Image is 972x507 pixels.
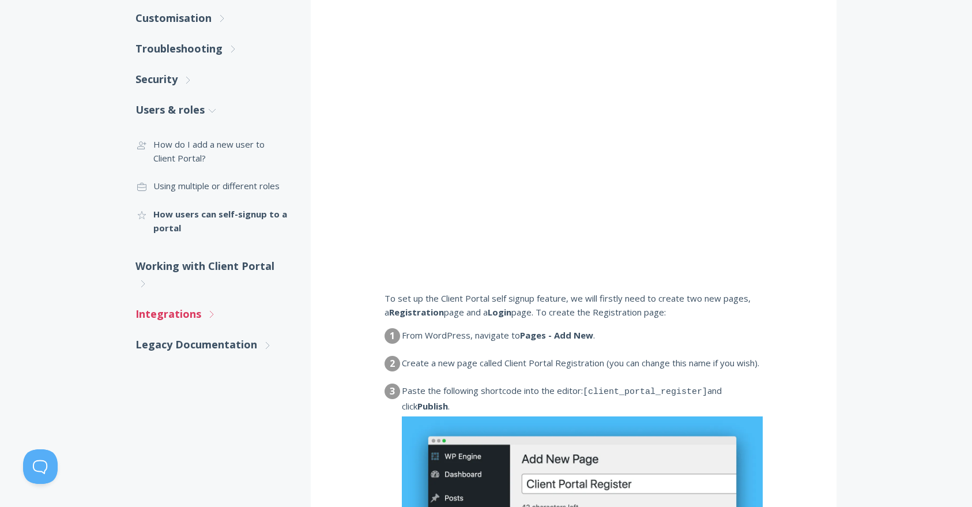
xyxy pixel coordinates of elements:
[44,68,103,76] div: Domain Overview
[135,95,288,125] a: Users & roles
[23,449,58,484] iframe: Toggle Customer Support
[135,299,288,329] a: Integrations
[520,329,593,341] strong: Pages - Add New
[32,18,56,28] div: v 4.0.25
[30,30,127,39] div: Domain: [DOMAIN_NAME]
[402,328,763,353] dd: From WordPress, navigate to .
[385,328,400,344] dt: 1
[135,200,288,242] a: How users can self-signup to a portal
[135,130,288,172] a: How do I add a new user to Client Portal?
[488,306,511,318] strong: Login
[31,67,40,76] img: tab_domain_overview_orange.svg
[18,18,28,28] img: logo_orange.svg
[135,172,288,200] a: Using multiple or different roles
[389,306,444,318] strong: Registration
[135,64,288,95] a: Security
[18,30,28,39] img: website_grey.svg
[135,251,288,299] a: Working with Client Portal
[135,3,288,33] a: Customisation
[135,329,288,360] a: Legacy Documentation
[417,400,448,412] strong: Publish
[385,291,763,320] p: To set up the Client Portal self signup feature, we will firstly need to create two new pages, a ...
[135,33,288,64] a: Troubleshooting
[402,356,763,381] dd: Create a new page called Client Portal Registration (you can change this name if you wish).
[115,67,124,76] img: tab_keywords_by_traffic_grey.svg
[385,356,400,371] dt: 2
[127,68,194,76] div: Keywords by Traffic
[385,384,400,399] dt: 3
[583,387,707,397] code: [client_portal_register]
[385,8,763,283] iframe: [CP] Self Signup Tutorial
